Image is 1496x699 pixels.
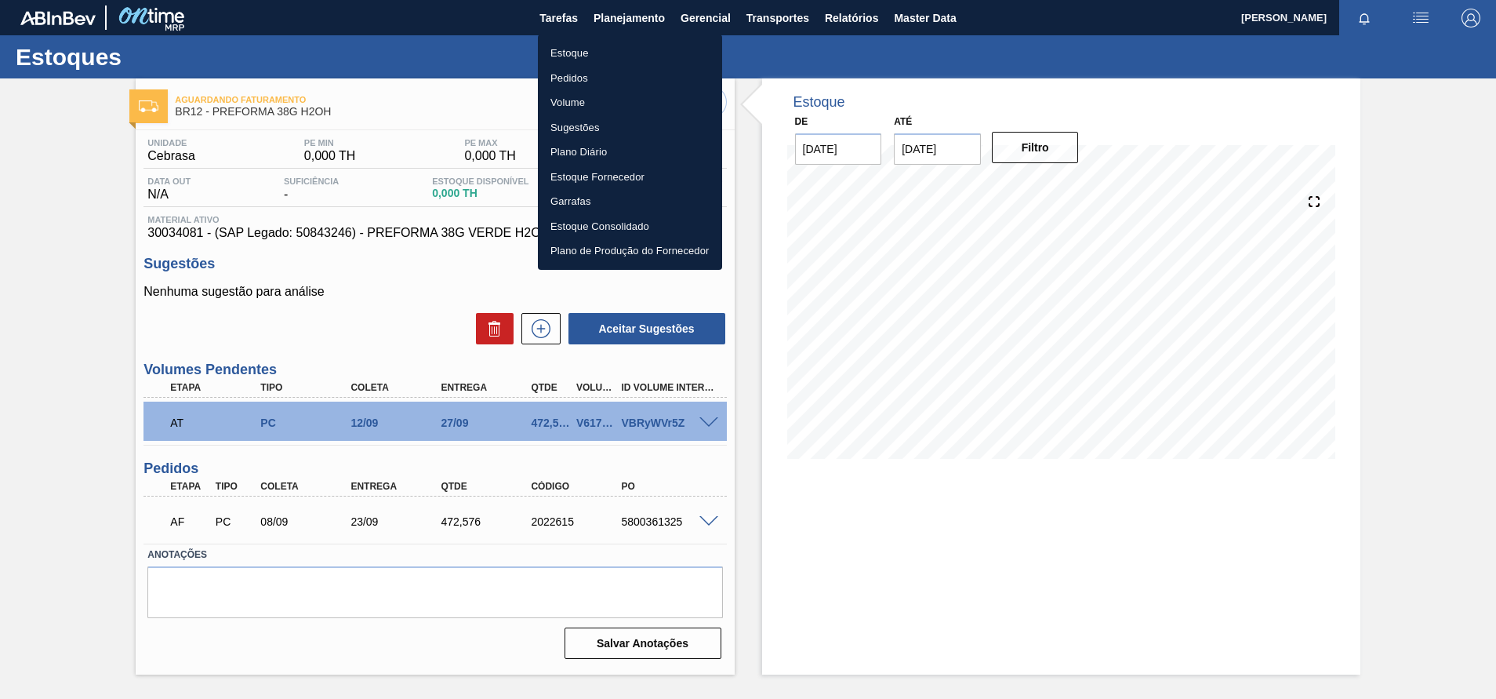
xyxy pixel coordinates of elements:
a: Plano Diário [538,140,722,165]
a: Estoque [538,41,722,66]
a: Volume [538,90,722,115]
a: Pedidos [538,66,722,91]
a: Estoque Fornecedor [538,165,722,190]
a: Estoque Consolidado [538,214,722,239]
a: Garrafas [538,189,722,214]
a: Plano de Produção do Fornecedor [538,238,722,264]
a: Sugestões [538,115,722,140]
